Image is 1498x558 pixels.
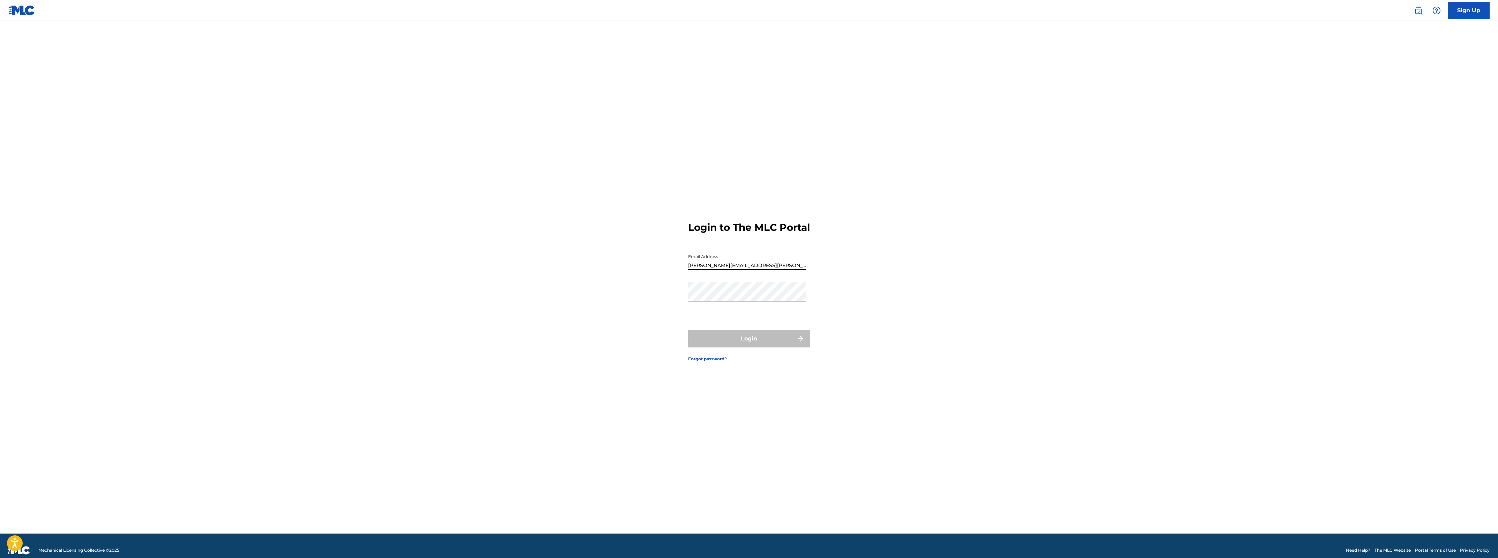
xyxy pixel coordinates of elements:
a: Privacy Policy [1460,547,1490,553]
img: search [1414,6,1423,15]
a: Forgot password? [688,356,727,362]
img: MLC Logo [8,5,35,15]
a: The MLC Website [1374,547,1411,553]
img: logo [8,546,30,555]
a: Portal Terms of Use [1415,547,1456,553]
span: Mechanical Licensing Collective © 2025 [38,547,119,553]
div: Help [1430,3,1444,17]
a: Public Search [1411,3,1425,17]
a: Need Help? [1346,547,1370,553]
h3: Login to The MLC Portal [688,221,810,234]
img: help [1432,6,1441,15]
a: Sign Up [1448,2,1490,19]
